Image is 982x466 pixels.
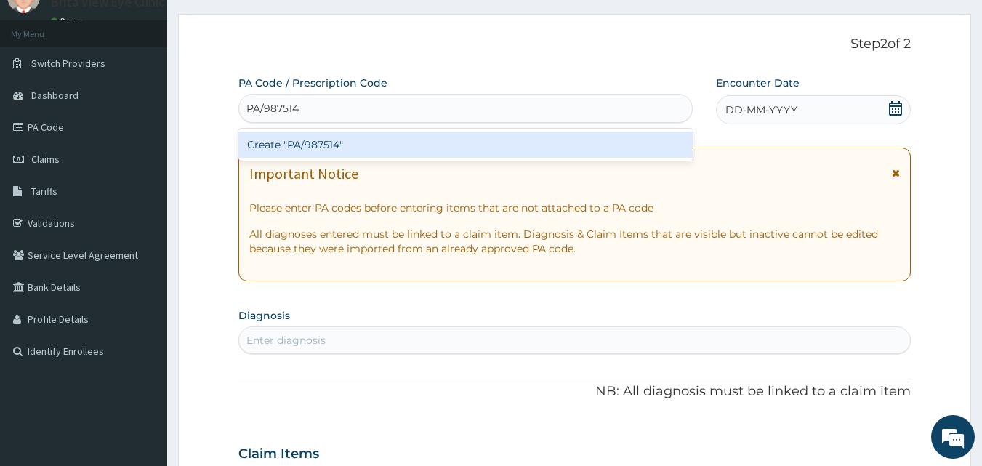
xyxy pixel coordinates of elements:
span: Dashboard [31,89,79,102]
div: Minimize live chat window [238,7,273,42]
span: Switch Providers [31,57,105,70]
p: Please enter PA codes before entering items that are not attached to a PA code [249,201,901,215]
label: Diagnosis [238,308,290,323]
label: Encounter Date [716,76,800,90]
p: NB: All diagnosis must be linked to a claim item [238,382,911,401]
img: d_794563401_company_1708531726252_794563401 [27,73,59,109]
p: Step 2 of 2 [238,36,911,52]
span: Tariffs [31,185,57,198]
span: Claims [31,153,60,166]
span: DD-MM-YYYY [725,103,797,117]
a: Online [51,16,86,26]
div: Create "PA/987514" [238,132,693,158]
h1: Important Notice [249,166,358,182]
textarea: Type your message and hit 'Enter' [7,311,277,362]
div: Enter diagnosis [246,333,326,348]
p: All diagnoses entered must be linked to a claim item. Diagnosis & Claim Items that are visible bu... [249,227,901,256]
label: PA Code / Prescription Code [238,76,387,90]
h3: Claim Items [238,446,319,462]
div: Chat with us now [76,81,244,100]
span: We're online! [84,140,201,287]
